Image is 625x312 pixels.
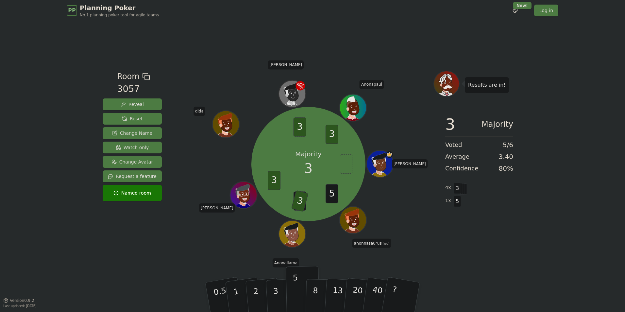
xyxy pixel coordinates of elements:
span: Nguyen is the host [386,151,393,158]
span: Version 0.9.2 [10,298,34,303]
span: Click to change your name [392,159,428,168]
span: Click to change your name [360,80,384,89]
span: Named room [113,190,151,196]
span: Change Name [112,130,152,136]
button: Reset [103,113,162,125]
span: Watch only [116,144,149,151]
span: Reveal [121,101,144,108]
button: Change Name [103,127,162,139]
span: 4 x [445,184,451,191]
button: Watch only [103,142,162,153]
span: 3 [445,116,455,132]
button: New! [509,5,521,16]
span: 3 [304,159,312,178]
button: Change Avatar [103,156,162,168]
span: Click to change your name [352,239,391,248]
span: 5 [454,196,461,207]
p: Results are in! [468,80,506,90]
button: Reveal [103,98,162,110]
span: 3 [454,183,461,194]
a: Log in [534,5,558,16]
span: 80 % [499,164,513,173]
span: Majority [481,116,513,132]
span: Last updated: [DATE] [3,304,37,308]
span: 5 [326,184,338,203]
button: Version0.9.2 [3,298,34,303]
p: Majority [295,149,322,159]
span: Voted [445,140,462,149]
span: Planning Poker [80,3,159,12]
span: Request a feature [108,173,157,180]
span: Click to change your name [194,107,205,116]
span: 1 x [445,197,451,204]
button: Click to change your avatar [341,207,366,233]
span: Average [445,152,469,161]
span: 3 [268,171,281,190]
span: 3 [326,125,338,144]
button: Named room [103,185,162,201]
span: Room [117,71,139,82]
span: No.1 planning poker tool for agile teams [80,12,159,18]
span: 3.40 [498,152,513,161]
span: 5 / 6 [503,140,513,149]
div: New! [513,2,532,9]
span: Reset [122,115,143,122]
a: PPPlanning PokerNo.1 planning poker tool for agile teams [67,3,159,18]
span: Confidence [445,164,478,173]
button: Request a feature [103,170,162,182]
span: Click to change your name [199,203,235,213]
span: 3 [291,190,309,212]
span: Click to change your name [268,61,304,70]
div: 3057 [117,82,150,96]
span: (you) [382,242,390,245]
span: PP [68,7,76,14]
span: Click to change your name [273,258,299,268]
span: 3 [294,117,306,136]
p: 5 [293,273,298,308]
span: Change Avatar [111,159,153,165]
